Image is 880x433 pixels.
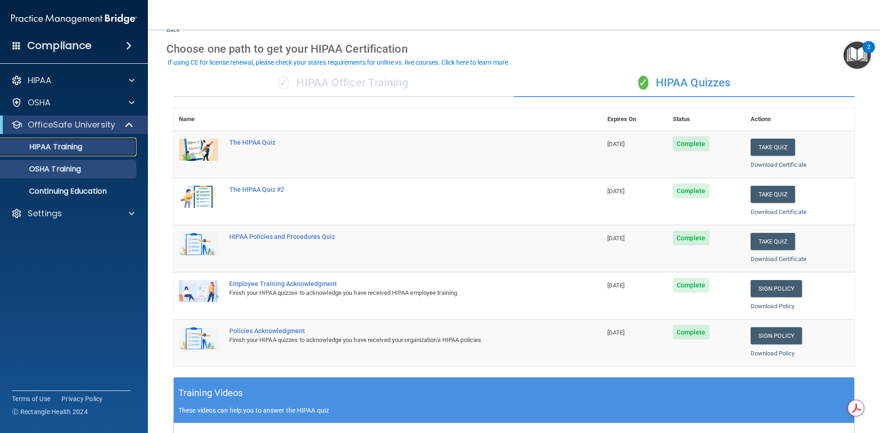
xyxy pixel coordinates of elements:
[751,161,807,168] a: Download Certificate
[867,47,870,59] div: 2
[28,97,51,108] p: OSHA
[12,394,50,403] a: Terms of Use
[11,97,134,108] a: OSHA
[166,36,862,62] div: Choose one path to get your HIPAA Certification
[673,183,709,198] span: Complete
[751,256,807,262] a: Download Certificate
[607,235,625,242] span: [DATE]
[28,119,115,130] p: OfficeSafe University
[751,303,795,310] a: Download Policy
[751,208,807,215] a: Download Certificate
[229,186,556,193] div: The HIPAA Quiz #2
[667,108,745,131] th: Status
[602,108,667,131] th: Expires On
[28,208,62,219] p: Settings
[166,58,511,67] button: If using CE for license renewal, please check your state's requirements for online vs. live cours...
[751,350,795,357] a: Download Policy
[173,108,224,131] th: Name
[514,69,855,97] div: HIPAA Quizzes
[673,278,709,293] span: Complete
[843,42,871,69] button: Open Resource Center, 2 new notifications
[11,208,134,219] a: Settings
[638,76,648,90] span: ✓
[229,139,556,146] div: The HIPAA Quiz
[745,108,855,131] th: Actions
[279,76,289,90] span: ✓
[166,15,180,33] a: Back
[11,119,134,130] a: OfficeSafe University
[751,280,802,297] a: Sign Policy
[751,327,802,344] a: Sign Policy
[607,140,625,147] span: [DATE]
[229,287,556,299] div: Finish your HIPAA quizzes to acknowledge you have received HIPAA employee training.
[173,69,514,97] div: HIPAA Officer Training
[229,280,556,287] div: Employee Training Acknowledgment
[751,186,795,203] button: Take Quiz
[673,325,709,340] span: Complete
[751,139,795,156] button: Take Quiz
[607,329,625,336] span: [DATE]
[61,394,103,403] a: Privacy Policy
[673,136,709,151] span: Complete
[12,407,88,416] span: Ⓒ Rectangle Health 2024
[28,75,51,86] p: HIPAA
[27,39,92,52] h4: Compliance
[229,327,556,335] div: Policies Acknowledgment
[6,165,81,174] p: OSHA Training
[168,59,510,66] div: If using CE for license renewal, please check your state's requirements for online vs. live cours...
[11,10,137,28] img: PMB logo
[178,385,243,401] h5: Training Videos
[229,233,556,240] div: HIPAA Policies and Procedures Quiz
[178,407,849,414] p: These videos can help you to answer the HIPAA quiz
[11,75,134,86] a: HIPAA
[607,282,625,289] span: [DATE]
[751,233,795,250] button: Take Quiz
[6,142,82,152] p: HIPAA Training
[6,187,132,196] p: Continuing Education
[607,188,625,195] span: [DATE]
[229,335,556,346] div: Finish your HIPAA quizzes to acknowledge you have received your organization’s HIPAA policies.
[673,231,709,245] span: Complete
